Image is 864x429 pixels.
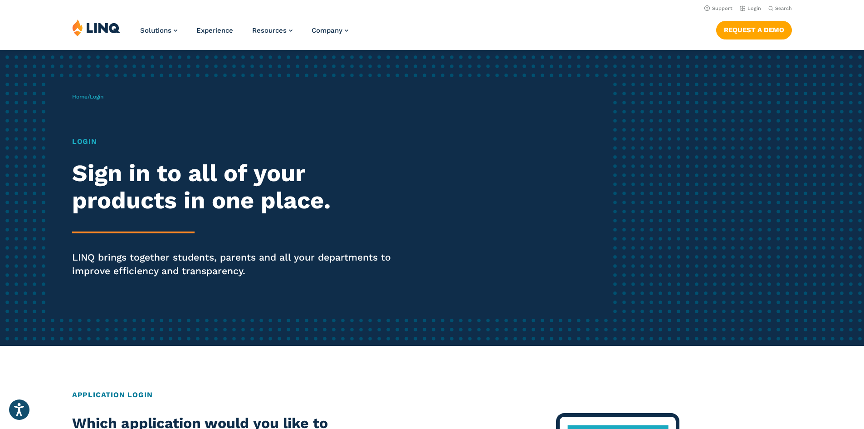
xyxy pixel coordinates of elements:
a: Experience [196,26,233,35]
span: Login [90,94,103,100]
a: Home [72,94,88,100]
a: Login [740,5,761,11]
p: LINQ brings together students, parents and all your departments to improve efficiency and transpa... [72,251,405,278]
a: Resources [252,26,293,35]
h1: Login [72,136,405,147]
span: Search [775,5,792,11]
span: / [72,94,103,100]
button: Open Search Bar [768,5,792,12]
a: Request a Demo [716,21,792,39]
span: Resources [252,26,287,35]
span: Solutions [140,26,171,35]
span: Company [312,26,342,35]
a: Solutions [140,26,177,35]
h2: Sign in to all of your products in one place. [72,160,405,214]
a: Support [704,5,732,11]
a: Company [312,26,348,35]
h2: Application Login [72,390,792,400]
nav: Primary Navigation [140,19,348,49]
img: LINQ | K‑12 Software [72,19,120,36]
nav: Button Navigation [716,19,792,39]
